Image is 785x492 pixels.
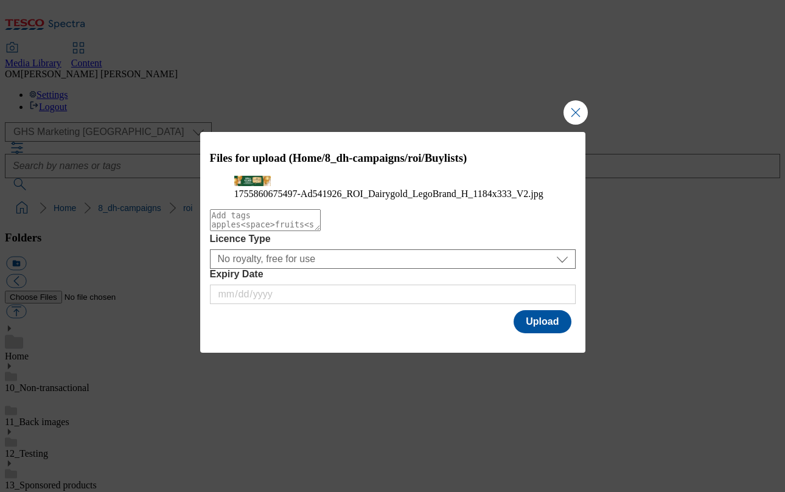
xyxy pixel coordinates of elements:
figcaption: 1755860675497-Ad541926_ROI_Dairygold_LegoBrand_H_1184x333_V2.jpg [234,189,551,199]
button: Close Modal [563,100,588,125]
img: preview [234,176,271,186]
div: Modal [200,132,585,353]
label: Licence Type [210,234,576,244]
button: Upload [514,310,571,333]
label: Expiry Date [210,269,576,280]
h3: Files for upload (Home/8_dh-campaigns/roi/Buylists) [210,151,576,165]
